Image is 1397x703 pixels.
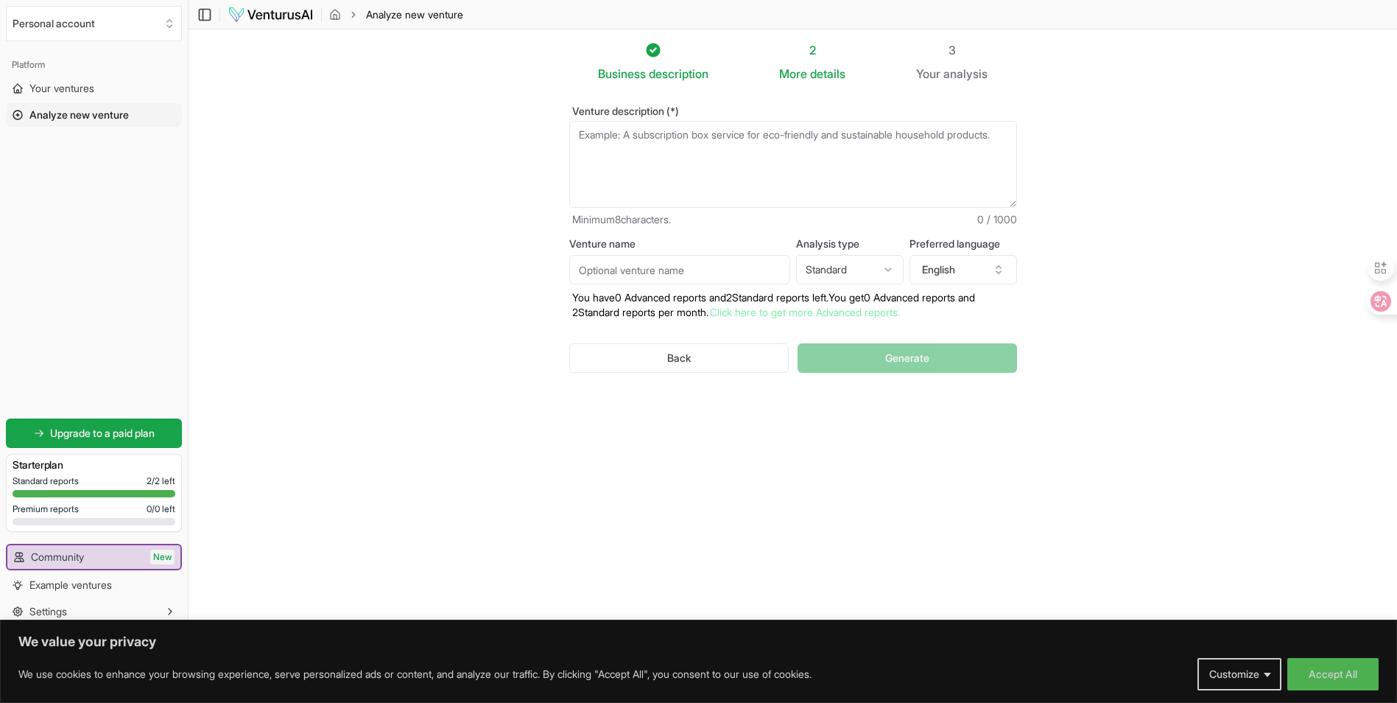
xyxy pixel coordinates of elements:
span: Settings [29,604,67,619]
input: Optional venture name [569,255,790,284]
button: Customize [1197,658,1281,690]
span: Analyze new venture [366,7,463,22]
span: 0 / 1000 [977,212,1017,227]
a: Click here to get more Advanced reports. [710,306,900,318]
span: analysis [943,66,988,81]
label: Venture name [569,239,790,249]
nav: breadcrumb [329,7,463,22]
p: We value your privacy [18,633,1379,651]
button: English [909,255,1017,284]
button: Settings [6,600,182,623]
a: Example ventures [6,573,182,597]
div: 3 [916,41,988,59]
label: Preferred language [909,239,1017,249]
span: 0 / 0 left [147,503,175,515]
span: details [810,66,845,81]
span: Your ventures [29,81,94,96]
p: You have 0 Advanced reports and 2 Standard reports left. Y ou get 0 Advanced reports and 2 Standa... [569,290,1017,320]
img: logo [228,6,314,24]
a: Your ventures [6,77,182,100]
span: Upgrade to a paid plan [50,426,155,441]
span: Minimum 8 characters. [572,212,671,227]
span: Standard reports [13,475,79,487]
button: Back [569,343,789,373]
span: 2 / 2 left [147,475,175,487]
label: Venture description (*) [569,106,1017,116]
a: CommunityNew [7,545,180,569]
a: Upgrade to a paid plan [6,419,182,448]
div: Platform [6,53,182,77]
div: 2 [779,41,845,59]
span: Analyze new venture [29,108,129,122]
p: We use cookies to enhance your browsing experience, serve personalized ads or content, and analyz... [18,665,812,683]
button: Accept All [1287,658,1379,690]
span: Example ventures [29,578,112,592]
a: Analyze new venture [6,103,182,127]
span: Business [598,65,646,83]
span: Community [31,550,84,564]
label: Analysis type [796,239,904,249]
h3: Starter plan [13,458,175,472]
span: More [779,65,807,83]
span: description [649,66,708,81]
span: New [150,550,175,564]
span: Premium reports [13,503,79,515]
span: Your [916,65,940,83]
button: Select an organization [6,6,182,41]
